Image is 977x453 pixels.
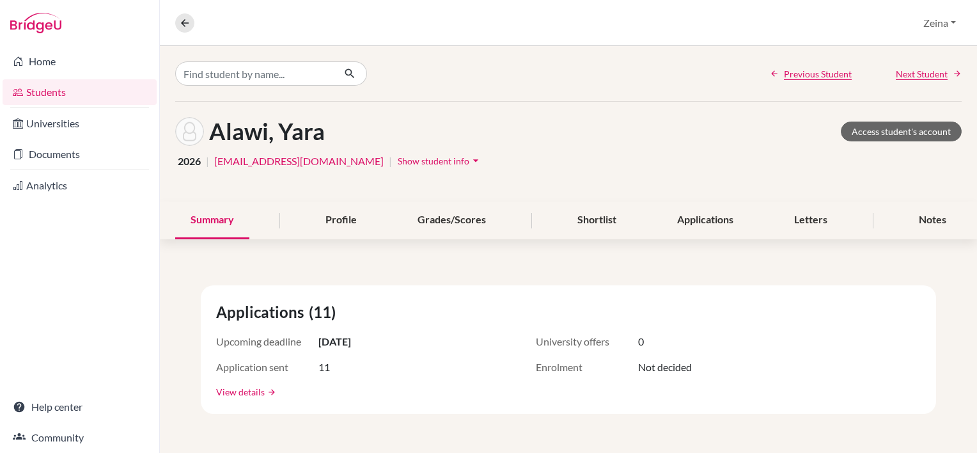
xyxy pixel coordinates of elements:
[318,360,330,375] span: 11
[562,202,632,239] div: Shortlist
[216,385,265,399] a: View details
[397,151,483,171] button: Show student infoarrow_drop_down
[3,173,157,198] a: Analytics
[216,301,309,324] span: Applications
[175,117,204,146] img: Yara Alawi's avatar
[918,11,962,35] button: Zeina
[309,301,341,324] span: (11)
[896,67,962,81] a: Next Student
[310,202,372,239] div: Profile
[896,67,948,81] span: Next Student
[536,334,638,349] span: University offers
[638,360,692,375] span: Not decided
[10,13,61,33] img: Bridge-U
[398,155,469,166] span: Show student info
[216,360,318,375] span: Application sent
[3,425,157,450] a: Community
[662,202,749,239] div: Applications
[638,334,644,349] span: 0
[209,118,325,145] h1: Alawi, Yara
[3,394,157,420] a: Help center
[841,122,962,141] a: Access student's account
[3,79,157,105] a: Students
[265,388,276,397] a: arrow_forward
[3,111,157,136] a: Universities
[206,154,209,169] span: |
[536,360,638,375] span: Enrolment
[3,49,157,74] a: Home
[216,334,318,349] span: Upcoming deadline
[784,67,852,81] span: Previous Student
[3,141,157,167] a: Documents
[770,67,852,81] a: Previous Student
[214,154,384,169] a: [EMAIL_ADDRESS][DOMAIN_NAME]
[178,154,201,169] span: 2026
[402,202,501,239] div: Grades/Scores
[903,202,962,239] div: Notes
[175,61,334,86] input: Find student by name...
[389,154,392,169] span: |
[779,202,843,239] div: Letters
[469,154,482,167] i: arrow_drop_down
[318,334,351,349] span: [DATE]
[175,202,249,239] div: Summary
